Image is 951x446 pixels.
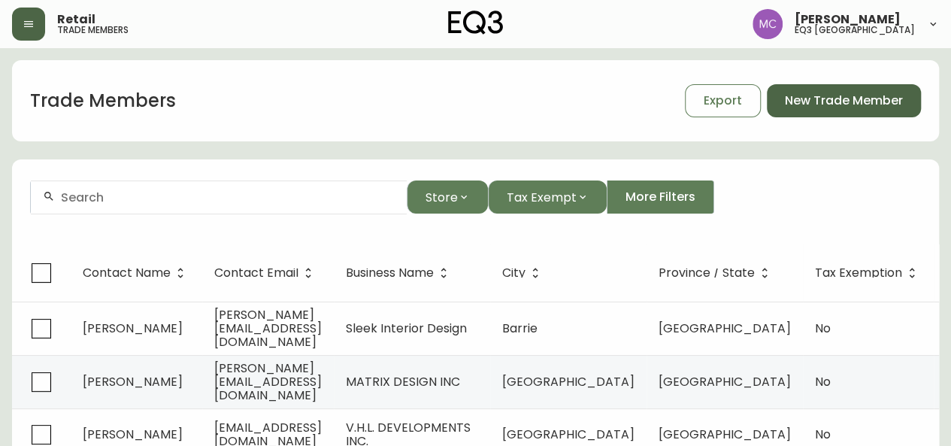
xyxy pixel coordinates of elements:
[659,426,791,443] span: [GEOGRAPHIC_DATA]
[448,11,504,35] img: logo
[507,188,577,207] span: Tax Exempt
[214,266,318,280] span: Contact Email
[407,181,488,214] button: Store
[607,181,714,214] button: More Filters
[214,360,322,404] span: [PERSON_NAME][EMAIL_ADDRESS][DOMAIN_NAME]
[83,373,183,390] span: [PERSON_NAME]
[502,266,545,280] span: City
[61,190,395,205] input: Search
[685,84,761,117] button: Export
[214,269,298,278] span: Contact Email
[346,320,467,337] span: Sleek Interior Design
[57,26,129,35] h5: trade members
[502,269,525,278] span: City
[785,93,903,109] span: New Trade Member
[83,320,183,337] span: [PERSON_NAME]
[83,269,171,278] span: Contact Name
[502,373,635,390] span: [GEOGRAPHIC_DATA]
[753,9,783,39] img: 6dbdb61c5655a9a555815750a11666cc
[57,14,95,26] span: Retail
[30,88,176,114] h1: Trade Members
[815,426,831,443] span: No
[502,426,635,443] span: [GEOGRAPHIC_DATA]
[815,320,831,337] span: No
[346,373,460,390] span: MATRIX DESIGN INC
[83,426,183,443] span: [PERSON_NAME]
[795,26,915,35] h5: eq3 [GEOGRAPHIC_DATA]
[426,188,458,207] span: Store
[815,266,922,280] span: Tax Exemption
[502,320,538,337] span: Barrie
[659,269,755,278] span: Province / State
[659,373,791,390] span: [GEOGRAPHIC_DATA]
[214,306,322,350] span: [PERSON_NAME][EMAIL_ADDRESS][DOMAIN_NAME]
[815,269,902,278] span: Tax Exemption
[625,189,695,205] span: More Filters
[346,269,434,278] span: Business Name
[767,84,921,117] button: New Trade Member
[346,266,453,280] span: Business Name
[815,373,831,390] span: No
[83,266,190,280] span: Contact Name
[795,14,901,26] span: [PERSON_NAME]
[659,320,791,337] span: [GEOGRAPHIC_DATA]
[704,93,742,109] span: Export
[488,181,607,214] button: Tax Exempt
[659,266,774,280] span: Province / State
